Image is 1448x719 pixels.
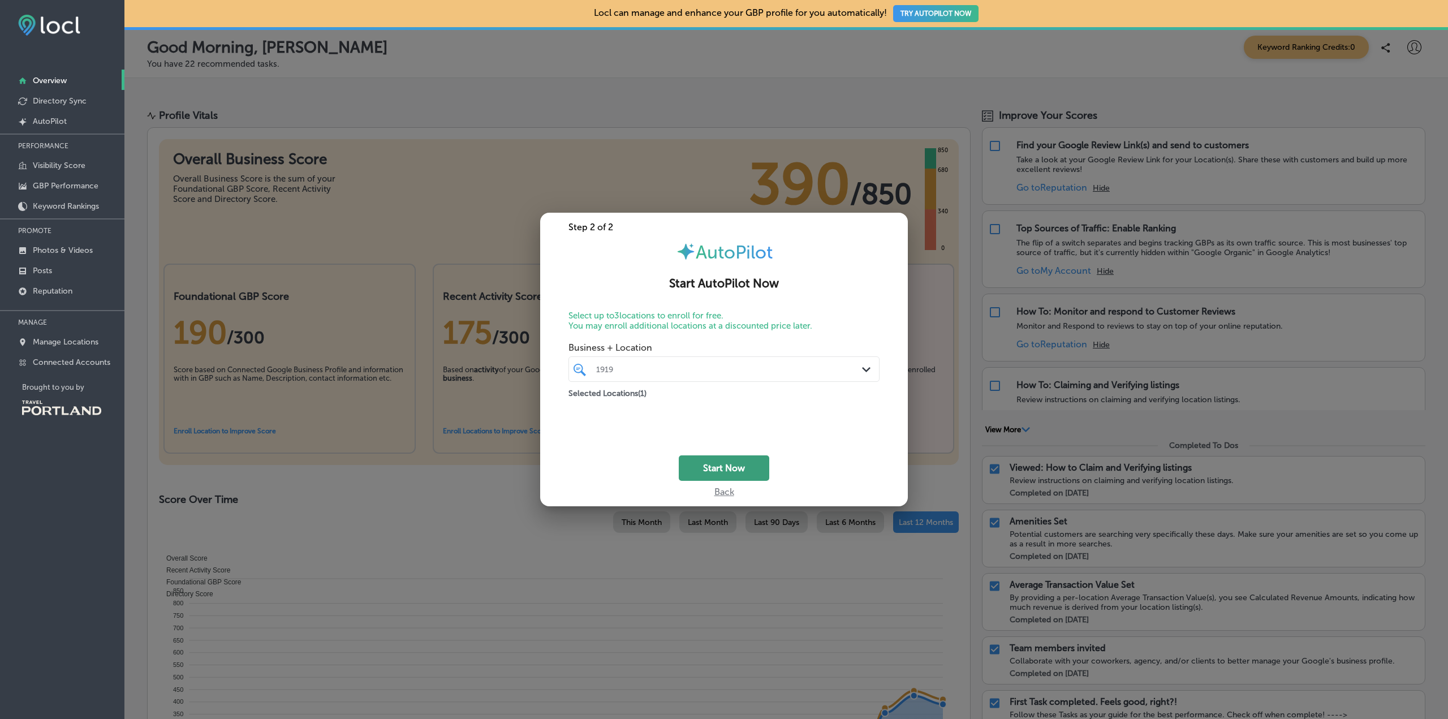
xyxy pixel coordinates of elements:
p: Overview [33,76,67,85]
button: TRY AUTOPILOT NOW [893,5,979,22]
h2: Start AutoPilot Now [554,277,894,291]
img: fda3e92497d09a02dc62c9cd864e3231.png [18,15,80,36]
p: Connected Accounts [33,358,110,367]
p: Posts [33,266,52,275]
p: Reputation [33,286,72,296]
p: Brought to you by [22,383,124,391]
p: Select up to 3 locations to enroll for free. You may enroll additional locations at a discounted ... [568,311,880,331]
button: Start Now [679,455,769,481]
img: Travel Portland [22,401,101,415]
span: AutoPilot [696,242,773,263]
span: Business + Location [568,342,880,353]
p: GBP Performance [33,181,98,191]
p: Visibility Score [33,161,85,170]
p: Keyword Rankings [33,201,99,211]
p: Photos & Videos [33,246,93,255]
p: AutoPilot [33,117,67,126]
div: Step 2 of 2 [540,222,908,233]
p: Selected Locations ( 1 ) [568,384,647,398]
p: Directory Sync [33,96,87,106]
div: 1919 [596,364,863,374]
p: Manage Locations [33,337,98,347]
div: Back [714,481,734,497]
img: autopilot-icon [676,242,696,261]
